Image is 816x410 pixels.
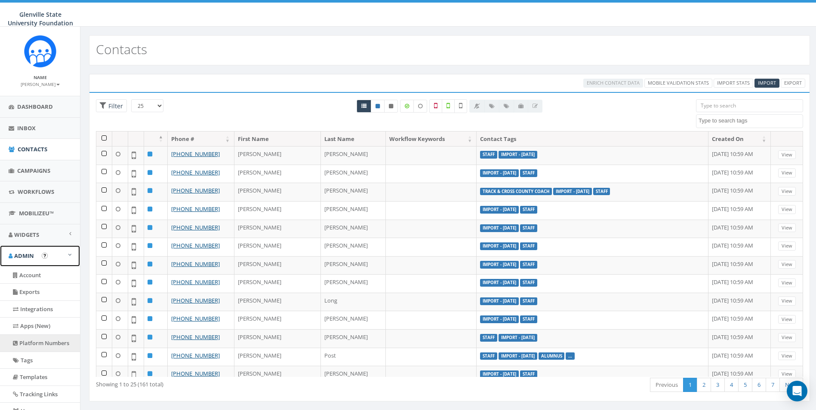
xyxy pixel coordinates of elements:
td: Post [321,348,386,366]
label: Staff [520,261,537,269]
td: [DATE] 10:59 AM [708,329,771,348]
th: First Name [234,132,321,147]
a: Mobile Validation Stats [644,79,712,88]
td: [PERSON_NAME] [234,274,321,293]
label: Staff [520,279,537,287]
th: Phone #: activate to sort column ascending [168,132,234,147]
span: Campaigns [17,167,50,174]
a: All contacts [357,100,371,113]
td: [PERSON_NAME] [234,238,321,256]
a: View [778,352,796,361]
a: View [778,168,796,177]
a: View [778,187,796,196]
a: View [778,260,796,269]
span: Advance Filter [96,99,127,113]
textarea: Search [699,117,803,125]
span: Workflows [18,188,54,196]
td: [PERSON_NAME] [321,329,386,348]
a: 7 [766,378,780,392]
label: Staff [520,370,537,378]
td: [PERSON_NAME] [234,348,321,366]
span: Dashboard [17,103,53,110]
th: Last Name [321,132,386,147]
td: [PERSON_NAME] [321,146,386,165]
a: View [778,205,796,214]
span: Contacts [18,145,47,153]
a: 6 [752,378,766,392]
a: [PHONE_NUMBER] [171,297,220,304]
th: Workflow Keywords: activate to sort column ascending [386,132,477,147]
td: [DATE] 10:59 AM [708,220,771,238]
td: [PERSON_NAME] [321,311,386,329]
a: [PHONE_NUMBER] [171,333,220,341]
label: Track & Cross County Coach [480,188,552,196]
a: View [778,223,796,233]
a: Previous [650,378,684,392]
a: Export [781,79,805,88]
div: Showing 1 to 25 (161 total) [96,377,383,389]
label: Staff [520,206,537,214]
label: Staff [520,242,537,250]
td: [PERSON_NAME] [234,366,321,384]
a: [PHONE_NUMBER] [171,260,220,268]
label: Staff [520,169,537,177]
div: Open Intercom Messenger [787,381,807,401]
label: Import - [DATE] [480,315,519,323]
a: [PHONE_NUMBER] [171,150,220,158]
td: [PERSON_NAME] [321,183,386,201]
td: [PERSON_NAME] [321,366,386,384]
a: Next [779,378,803,392]
i: This phone number is unsubscribed and has opted-out of all texts. [389,104,393,109]
label: Staff [520,297,537,305]
label: Import - [DATE] [480,261,519,269]
a: 3 [711,378,725,392]
td: [PERSON_NAME] [234,293,321,311]
small: [PERSON_NAME] [21,81,60,87]
a: [PHONE_NUMBER] [171,223,220,231]
td: [DATE] 10:59 AM [708,311,771,329]
td: [DATE] 10:59 AM [708,183,771,201]
span: Inbox [17,124,36,132]
a: ... [568,353,572,359]
td: [PERSON_NAME] [234,183,321,201]
td: [PERSON_NAME] [234,311,321,329]
label: Import - [DATE] [553,188,592,196]
td: [PERSON_NAME] [234,220,321,238]
a: 2 [697,378,711,392]
a: [PHONE_NUMBER] [171,315,220,322]
td: [DATE] 10:59 AM [708,293,771,311]
a: Opted Out [384,100,398,113]
a: [PHONE_NUMBER] [171,242,220,249]
a: 4 [724,378,739,392]
td: [DATE] 10:59 AM [708,146,771,165]
a: [PHONE_NUMBER] [171,187,220,194]
label: Import - [DATE] [499,151,537,159]
span: Import [758,80,776,86]
label: Import - [DATE] [480,206,519,214]
label: Staff [480,151,497,159]
label: Import - [DATE] [480,169,519,177]
td: [DATE] 10:59 AM [708,348,771,366]
label: Import - [DATE] [480,224,519,232]
td: [DATE] 10:59 AM [708,366,771,384]
td: [PERSON_NAME] [234,201,321,220]
td: [DATE] 10:59 AM [708,165,771,183]
a: Import [754,79,779,88]
td: [PERSON_NAME] [234,329,321,348]
a: [PHONE_NUMBER] [171,168,220,176]
label: Not Validated [454,99,467,113]
label: Data not Enriched [413,100,427,113]
a: View [778,150,796,159]
span: Filter [106,102,123,110]
a: [PHONE_NUMBER] [171,205,220,213]
a: View [778,333,796,342]
button: Open In-App Guide [42,253,48,259]
label: Import - [DATE] [480,297,519,305]
td: [PERSON_NAME] [321,165,386,183]
a: View [778,242,796,251]
label: Import - [DATE] [480,279,519,287]
a: Import Stats [714,79,753,88]
small: Name [34,74,47,80]
td: [DATE] 10:59 AM [708,238,771,256]
a: [PHONE_NUMBER] [171,278,220,286]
